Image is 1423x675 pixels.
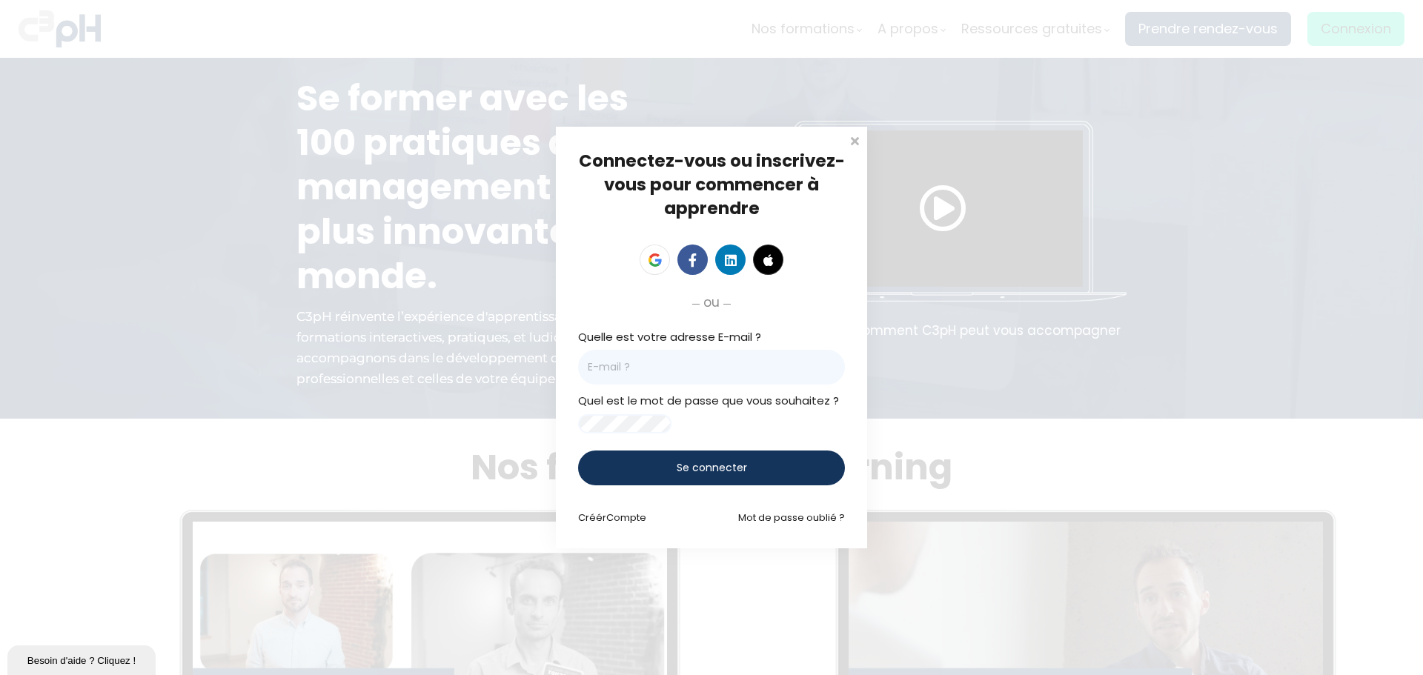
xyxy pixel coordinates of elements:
span: ou [703,292,720,313]
input: E-mail ? [578,350,845,385]
span: Connectez-vous ou inscrivez-vous pour commencer à apprendre [579,149,845,220]
a: Mot de passe oublié ? [738,511,845,525]
a: CréérCompte [578,511,646,525]
span: Compte [606,511,646,525]
iframe: chat widget [7,642,159,675]
span: Se connecter [677,460,747,476]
